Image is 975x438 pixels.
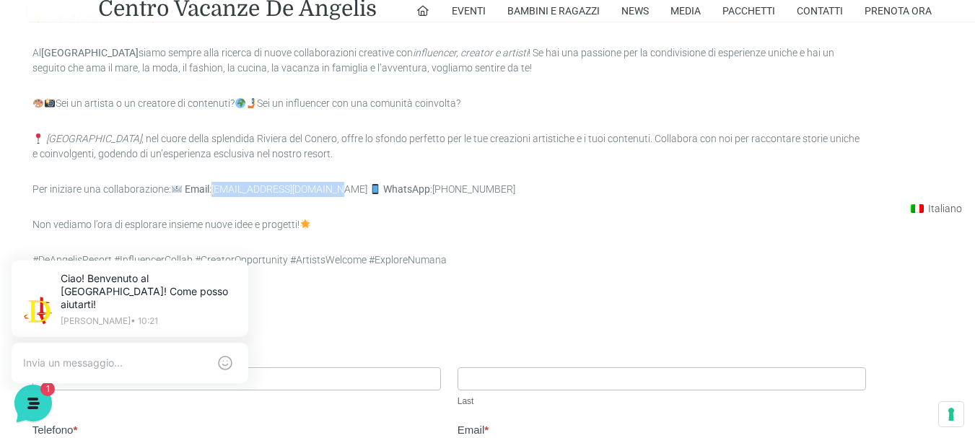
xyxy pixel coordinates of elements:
strong: WhatsApp [383,183,430,195]
button: Inizia una conversazione [23,182,266,211]
h2: Ciao da De Angelis Resort 👋 [12,12,242,58]
img: 🤳 [246,98,256,108]
a: [PERSON_NAME]Ciao! Benvenuto al [GEOGRAPHIC_DATA]! Come posso aiutarti!8 s fa1 [17,133,271,176]
a: Apri Centro Assistenza [154,240,266,251]
img: 🌟 [300,219,310,229]
img: 📧 [172,184,182,194]
p: 8 s fa [244,139,266,152]
p: Al siamo sempre alla ricerca di nuove collaborazioni creative con ! Se hai una passione per la co... [32,45,866,76]
span: 1 [144,304,154,314]
em: [GEOGRAPHIC_DATA] [46,133,141,144]
span: [PERSON_NAME] [61,139,235,153]
p: La nostra missione è rendere la tua esperienza straordinaria! [12,63,242,92]
p: Per iniziare una collaborazione: : : [32,182,866,197]
span: Le tue conversazioni [23,115,123,127]
div: Last [458,395,866,408]
img: light [23,140,52,169]
strong: [GEOGRAPHIC_DATA] [41,47,139,58]
img: 🎨 [33,98,43,108]
p: Messaggi [125,325,164,338]
a: [PHONE_NUMBER] [432,183,515,195]
button: Home [12,305,100,338]
img: 📸 [45,98,55,108]
img: 🌍 [235,98,245,108]
span: 1 [251,156,266,170]
a: [DEMOGRAPHIC_DATA] tutto [128,115,266,127]
img: 📍 [33,133,43,144]
p: Ciao! Benvenuto al [GEOGRAPHIC_DATA]! Come posso aiutarti! [69,29,245,68]
strong: Email [185,183,209,195]
em: influencer, creator e artisti [413,47,528,58]
img: light [32,53,61,82]
button: Le tue preferenze relative al consenso per le tecnologie di tracciamento [939,402,963,426]
input: Cerca un articolo... [32,271,236,285]
button: 1Messaggi [100,305,189,338]
a: Italiano [904,198,969,217]
span: Inizia una conversazione [94,190,213,202]
p: #DeAngelisResort #InfluencerCollab #CreatorOpportunity #ArtistsWelcome #ExploreNumana [32,253,866,268]
p: Sei un artista o un creatore di contenuti? Sei un influencer con una comunità coinvolta? [32,96,866,111]
button: Aiuto [188,305,277,338]
p: Aiuto [222,325,243,338]
iframe: Customerly Messenger Launcher [12,382,55,425]
div: First [32,395,441,408]
a: [EMAIL_ADDRESS][DOMAIN_NAME] [211,183,367,195]
p: Home [43,325,68,338]
p: Non vediamo l’ora di esplorare insieme nuove idee e progetti! [32,217,866,232]
span: Italiano [928,203,962,214]
p: , nel cuore della splendida Riviera del Conero, offre lo sfondo perfetto per le tue creazioni art... [32,131,866,162]
p: [PERSON_NAME] • 10:21 [69,74,245,82]
span: Trova una risposta [23,240,113,251]
img: 📱 [370,184,380,194]
p: Ciao! Benvenuto al [GEOGRAPHIC_DATA]! Come posso aiutarti! [61,156,235,170]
